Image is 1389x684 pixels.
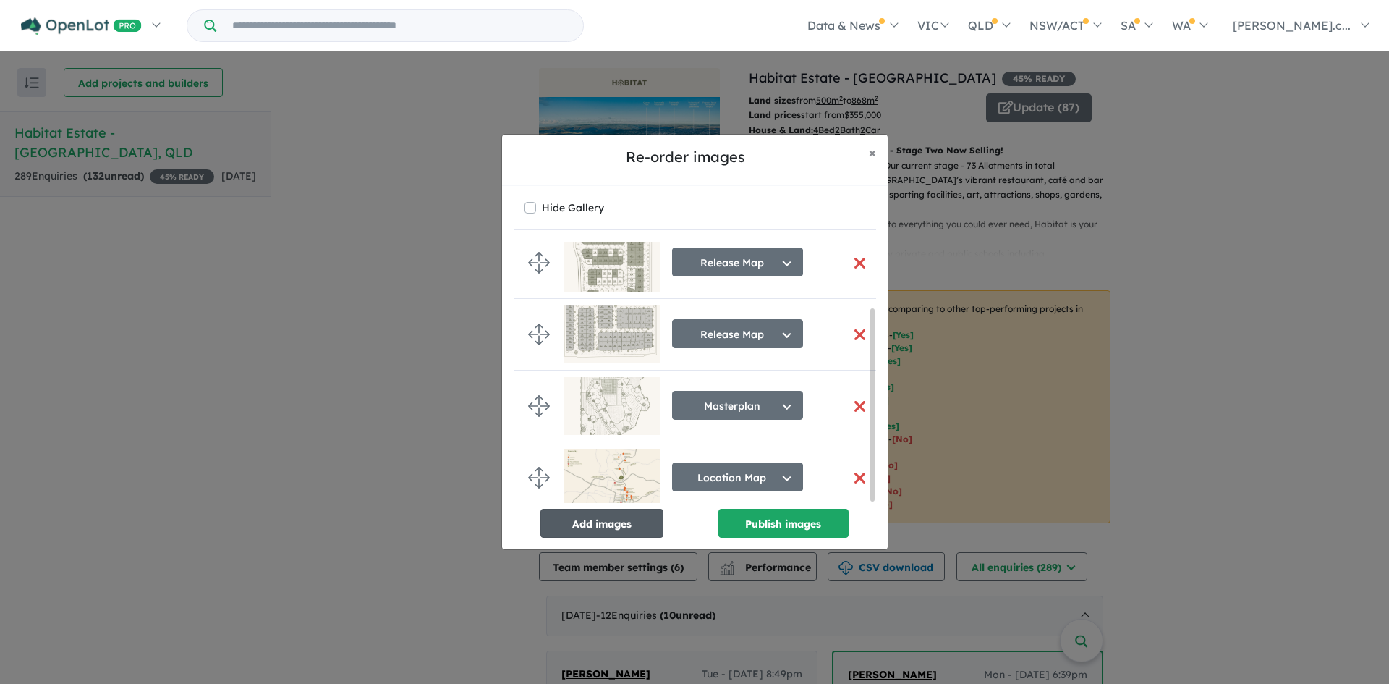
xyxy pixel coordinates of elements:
button: Location Map [672,463,803,491]
h5: Re-order images [514,146,857,168]
img: drag.svg [528,467,550,489]
span: × [869,144,876,161]
img: drag.svg [528,395,550,417]
img: Habitat%20Estate%20-%20Mount%20Kynoch___1687484718_0.jpg [564,449,660,507]
button: Add images [540,509,663,538]
img: Habitat%20Estate%20-%20Mount%20Kynoch___1747877571.jpg [564,305,660,363]
img: Openlot PRO Logo White [21,17,142,35]
input: Try estate name, suburb, builder or developer [219,10,580,41]
img: Habitat%20Estate%20-%20Mount%20Kynoch___1747712097.jpg [564,377,660,435]
img: drag.svg [528,324,550,345]
button: Publish images [718,509,849,538]
img: drag.svg [528,252,550,274]
button: Release Map [672,319,803,348]
span: [PERSON_NAME].c... [1233,18,1351,33]
button: Release Map [672,248,803,276]
button: Masterplan [672,391,803,420]
label: Hide Gallery [542,198,604,218]
img: Habitat%20Estate%20-%20Mount%20Kynoch___1759114432.jpg [564,234,660,292]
